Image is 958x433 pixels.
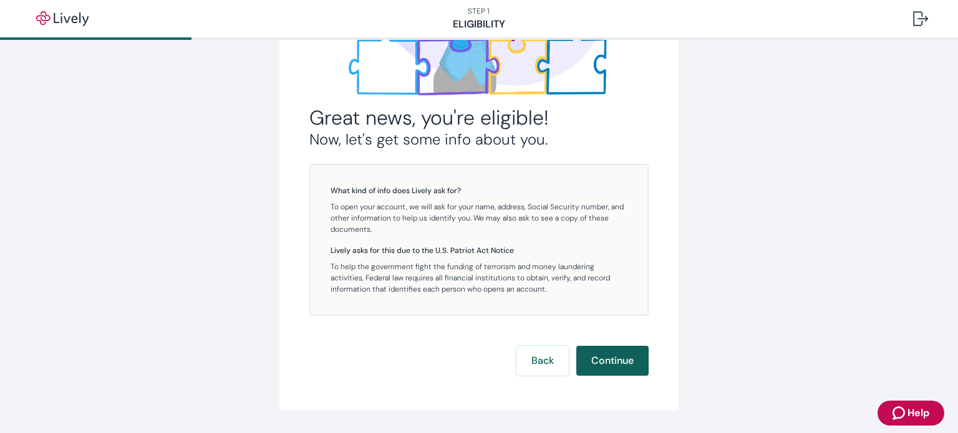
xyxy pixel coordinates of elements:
button: Continue [576,346,649,376]
svg: Zendesk support icon [893,406,907,421]
h5: What kind of info does Lively ask for? [331,185,627,196]
button: Zendesk support iconHelp [878,401,944,426]
p: To open your account, we will ask for your name, address, Social Security number, and other infor... [331,201,627,235]
h5: Lively asks for this due to the U.S. Patriot Act Notice [331,245,627,256]
img: Lively [27,11,97,26]
h2: Great news, you're eligible! [309,105,649,130]
p: To help the government fight the funding of terrorism and money laundering activities, Federal la... [331,261,627,295]
h3: Now, let's get some info about you. [309,130,649,149]
button: Log out [903,4,938,34]
button: Back [516,346,569,376]
span: Help [907,406,929,421]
